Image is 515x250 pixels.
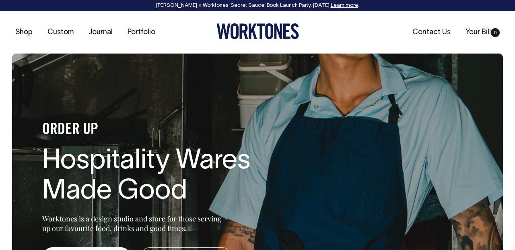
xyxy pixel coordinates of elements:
h4: ORDER UP [42,122,300,138]
h1: Hospitality Wares Made Good [42,147,300,207]
span: 0 [491,28,500,37]
a: Journal [85,26,116,39]
a: Custom [44,26,77,39]
div: [PERSON_NAME] × Worktones ‘Secret Sauce’ Book Launch Party, [DATE]. . [8,3,507,8]
a: Shop [12,26,36,39]
a: Your Bill0 [462,26,503,39]
a: Contact Us [409,26,454,39]
a: Portfolio [124,26,159,39]
p: Worktones is a design studio and store for those serving up our favourite food, drinks and good t... [42,214,225,233]
a: Learn more [331,3,358,8]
